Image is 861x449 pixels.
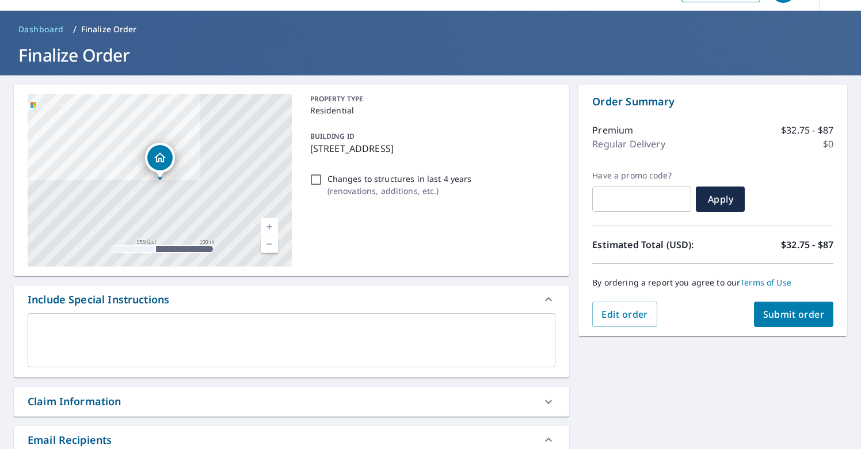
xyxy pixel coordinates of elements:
a: Current Level 17, Zoom Out [261,235,278,253]
p: By ordering a report you agree to our [592,277,833,288]
p: BUILDING ID [310,131,355,141]
p: $32.75 - $87 [781,238,833,252]
span: Dashboard [18,24,64,35]
p: ( renovations, additions, etc. ) [327,185,472,197]
p: Premium [592,123,633,137]
span: Edit order [601,308,648,321]
div: Claim Information [14,387,569,416]
p: $32.75 - $87 [781,123,833,137]
p: $0 [823,137,833,151]
a: Terms of Use [740,277,791,288]
nav: breadcrumb [14,20,847,39]
label: Have a promo code? [592,170,691,181]
p: Estimated Total (USD): [592,238,713,252]
p: Regular Delivery [592,137,665,151]
h1: Finalize Order [14,43,847,67]
span: Apply [705,193,736,206]
p: Changes to structures in last 4 years [327,173,472,185]
div: Include Special Instructions [28,292,169,307]
p: Finalize Order [81,24,137,35]
a: Dashboard [14,20,68,39]
div: Claim Information [28,394,121,409]
p: PROPERTY TYPE [310,94,551,104]
p: Residential [310,104,551,116]
div: Dropped pin, building 1, Residential property, 6504 Sayle St Greenville, TX 75402 [145,143,175,178]
button: Edit order [592,302,657,327]
p: Order Summary [592,94,833,109]
div: Email Recipients [28,432,112,448]
button: Apply [696,187,745,212]
p: [STREET_ADDRESS] [310,142,551,155]
button: Submit order [754,302,834,327]
div: Include Special Instructions [14,286,569,313]
span: Submit order [763,308,825,321]
a: Current Level 17, Zoom In [261,218,278,235]
li: / [73,22,77,36]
